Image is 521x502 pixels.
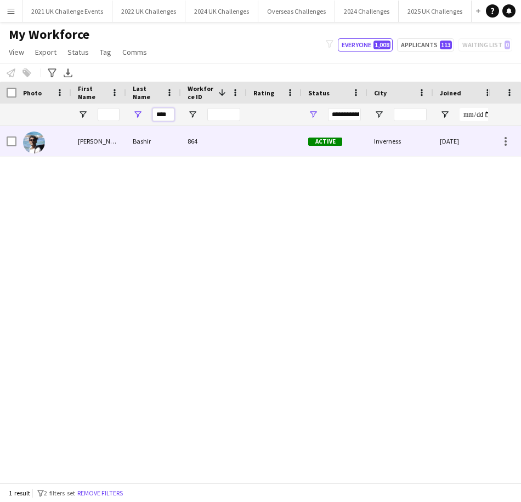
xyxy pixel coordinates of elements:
[133,110,143,119] button: Open Filter Menu
[112,1,185,22] button: 2022 UK Challenges
[367,126,433,156] div: Inverness
[22,1,112,22] button: 2021 UK Challenge Events
[46,66,59,79] app-action-btn: Advanced filters
[440,41,452,49] span: 113
[460,108,492,121] input: Joined Filter Input
[61,66,75,79] app-action-btn: Export XLSX
[44,489,75,497] span: 2 filters set
[98,108,120,121] input: First Name Filter Input
[71,126,126,156] div: [PERSON_NAME]
[78,110,88,119] button: Open Filter Menu
[63,45,93,59] a: Status
[152,108,174,121] input: Last Name Filter Input
[338,38,393,52] button: Everyone1,008
[185,1,258,22] button: 2024 UK Challenges
[308,138,342,146] span: Active
[181,126,247,156] div: 864
[9,26,89,43] span: My Workforce
[399,1,472,22] button: 2025 UK Challenges
[35,47,56,57] span: Export
[433,126,499,156] div: [DATE]
[122,47,147,57] span: Comms
[23,89,42,97] span: Photo
[308,89,330,97] span: Status
[4,45,29,59] a: View
[133,84,161,101] span: Last Name
[126,126,181,156] div: Bashir
[23,132,45,153] img: Ibrahim Bashir
[31,45,61,59] a: Export
[75,487,125,499] button: Remove filters
[67,47,89,57] span: Status
[253,89,274,97] span: Rating
[188,110,197,119] button: Open Filter Menu
[207,108,240,121] input: Workforce ID Filter Input
[335,1,399,22] button: 2024 Challenges
[374,110,384,119] button: Open Filter Menu
[258,1,335,22] button: Overseas Challenges
[100,47,111,57] span: Tag
[397,38,454,52] button: Applicants113
[440,89,461,97] span: Joined
[374,89,387,97] span: City
[188,84,214,101] span: Workforce ID
[78,84,106,101] span: First Name
[308,110,318,119] button: Open Filter Menu
[95,45,116,59] a: Tag
[394,108,427,121] input: City Filter Input
[9,47,24,57] span: View
[440,110,450,119] button: Open Filter Menu
[373,41,390,49] span: 1,008
[118,45,151,59] a: Comms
